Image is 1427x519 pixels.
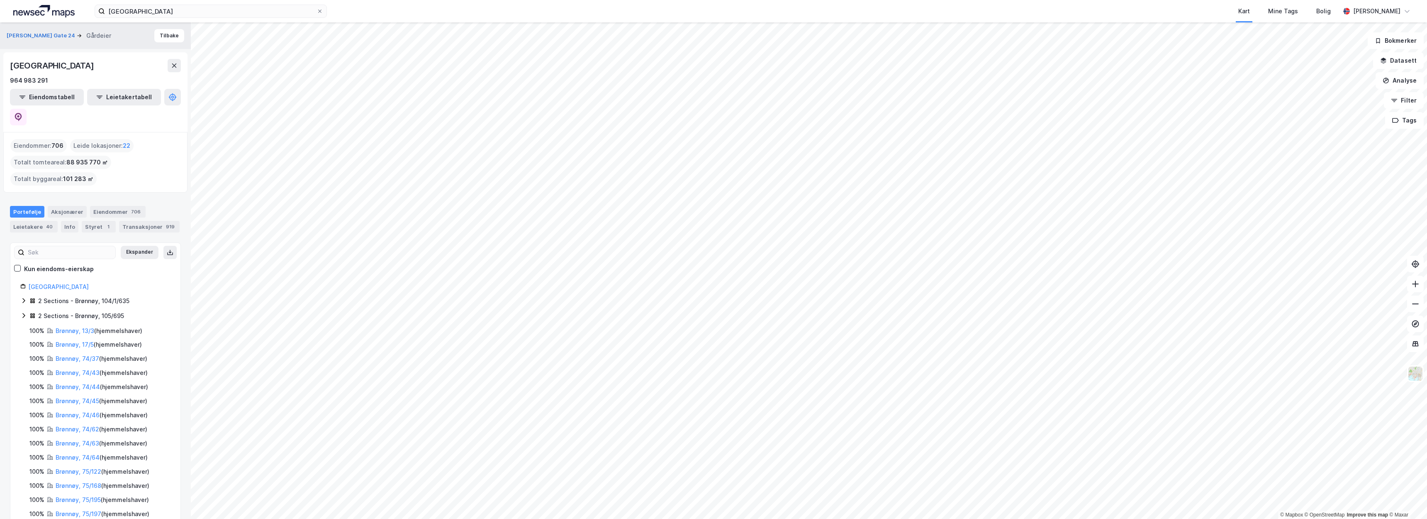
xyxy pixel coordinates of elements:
div: Totalt byggareal : [10,172,97,186]
input: Søk [24,246,115,259]
div: 100% [29,368,44,378]
div: ( hjemmelshaver ) [56,396,147,406]
div: 100% [29,438,44,448]
button: Leietakertabell [87,89,161,105]
div: 100% [29,410,44,420]
button: Bokmerker [1368,32,1424,49]
div: ( hjemmelshaver ) [56,382,148,392]
div: ( hjemmelshaver ) [56,340,142,350]
a: Brønnøy, 74/45 [56,397,99,404]
a: Brønnøy, 74/62 [56,426,99,433]
div: 919 [164,223,176,231]
div: 100% [29,481,44,491]
iframe: Chat Widget [1386,479,1427,519]
div: ( hjemmelshaver ) [56,467,149,477]
span: 88 935 770 ㎡ [66,157,108,167]
div: 706 [129,208,142,216]
div: Kontrollprogram for chat [1386,479,1427,519]
div: ( hjemmelshaver ) [56,410,148,420]
div: 100% [29,495,44,505]
a: OpenStreetMap [1305,512,1345,518]
div: 100% [29,382,44,392]
div: 100% [29,424,44,434]
span: 22 [123,141,130,151]
button: Filter [1384,92,1424,109]
a: Brønnøy, 75/122 [56,468,101,475]
a: Brønnøy, 74/43 [56,369,100,376]
a: Brønnøy, 74/46 [56,411,100,419]
div: Leietakere [10,221,58,233]
img: logo.a4113a55bc3d86da70a041830d287a7e.svg [13,5,75,17]
div: 964 983 291 [10,76,48,86]
div: Kun eiendoms-eierskap [24,264,94,274]
div: 100% [29,340,44,350]
input: Søk på adresse, matrikkel, gårdeiere, leietakere eller personer [105,5,317,17]
div: 100% [29,453,44,463]
div: ( hjemmelshaver ) [56,453,148,463]
button: [PERSON_NAME] Gate 24 [7,32,77,40]
div: ( hjemmelshaver ) [56,354,147,364]
div: 100% [29,326,44,336]
div: Totalt tomteareal : [10,156,111,169]
div: 2 Sections - Brønnøy, 105/695 [38,311,124,321]
div: ( hjemmelshaver ) [56,368,148,378]
div: ( hjemmelshaver ) [56,481,149,491]
div: 100% [29,467,44,477]
div: Leide lokasjoner : [70,139,134,152]
a: Brønnøy, 74/64 [56,454,100,461]
a: Brønnøy, 75/168 [56,482,101,489]
a: Brønnøy, 75/197 [56,510,101,517]
div: Info [61,221,78,233]
div: Bolig [1316,6,1331,16]
div: 100% [29,354,44,364]
span: 706 [51,141,63,151]
div: Transaksjoner [119,221,180,233]
div: ( hjemmelshaver ) [56,424,147,434]
div: Portefølje [10,206,44,218]
div: ( hjemmelshaver ) [56,326,142,336]
a: Mapbox [1280,512,1303,518]
img: Z [1408,366,1423,382]
div: [PERSON_NAME] [1353,6,1400,16]
button: Ekspander [121,246,158,259]
div: [GEOGRAPHIC_DATA] [10,59,96,72]
a: Brønnøy, 74/63 [56,440,99,447]
a: Brønnøy, 74/44 [56,383,100,390]
div: 100% [29,396,44,406]
button: Eiendomstabell [10,89,84,105]
div: Mine Tags [1268,6,1298,16]
a: Improve this map [1347,512,1388,518]
a: Brønnøy, 13/3 [56,327,94,334]
div: Eiendommer [90,206,146,218]
button: Tags [1385,112,1424,129]
div: 40 [44,223,54,231]
div: 100% [29,509,44,519]
a: Brønnøy, 74/37 [56,355,99,362]
button: Tilbake [154,29,184,42]
div: Aksjonærer [48,206,87,218]
div: 2 Sections - Brønnøy, 104/1/635 [38,296,129,306]
div: Eiendommer : [10,139,67,152]
div: Kart [1238,6,1250,16]
div: 1 [104,223,112,231]
div: ( hjemmelshaver ) [56,438,147,448]
span: 101 283 ㎡ [63,174,93,184]
a: Brønnøy, 17/5 [56,341,94,348]
div: ( hjemmelshaver ) [56,495,149,505]
button: Datasett [1373,52,1424,69]
a: Brønnøy, 75/195 [56,496,101,503]
div: Gårdeier [86,31,111,41]
a: [GEOGRAPHIC_DATA] [28,283,89,290]
button: Analyse [1376,72,1424,89]
div: Styret [82,221,116,233]
div: ( hjemmelshaver ) [56,509,149,519]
